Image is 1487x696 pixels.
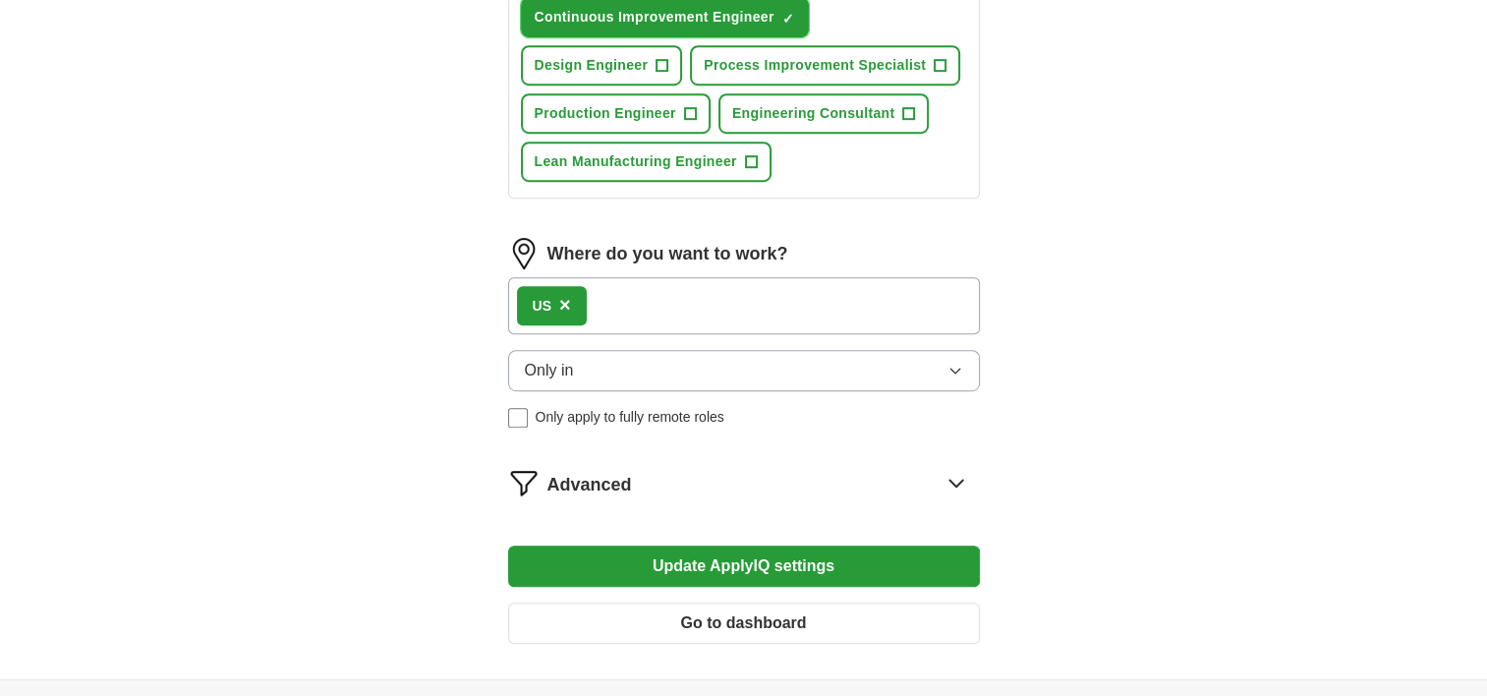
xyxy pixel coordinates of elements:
[508,467,540,498] img: filter
[547,241,788,267] label: Where do you want to work?
[521,93,711,134] button: Production Engineer
[690,45,960,86] button: Process Improvement Specialist
[508,350,980,391] button: Only in
[508,408,528,428] input: Only apply to fully remote roles
[535,151,737,172] span: Lean Manufacturing Engineer
[508,546,980,587] button: Update ApplyIQ settings
[547,472,632,498] span: Advanced
[535,103,676,124] span: Production Engineer
[782,11,794,27] span: ✓
[559,294,571,316] span: ×
[718,93,930,134] button: Engineering Consultant
[559,291,571,320] button: ×
[521,142,772,182] button: Lean Manufacturing Engineer
[525,359,574,382] span: Only in
[533,296,551,317] div: US
[732,103,895,124] span: Engineering Consultant
[704,55,926,76] span: Process Improvement Specialist
[535,7,774,28] span: Continuous Improvement Engineer
[508,238,540,269] img: location.png
[508,603,980,644] button: Go to dashboard
[535,55,649,76] span: Design Engineer
[536,407,724,428] span: Only apply to fully remote roles
[521,45,683,86] button: Design Engineer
